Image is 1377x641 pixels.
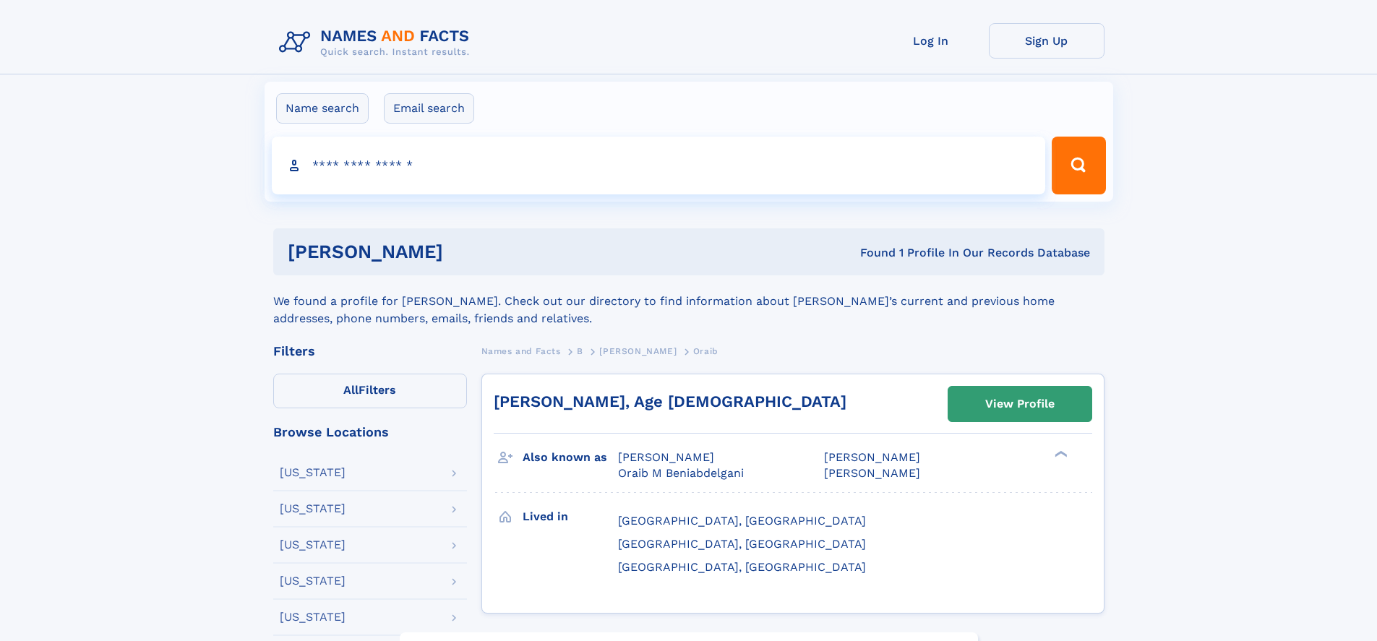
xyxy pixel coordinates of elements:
div: Filters [273,345,467,358]
span: [GEOGRAPHIC_DATA], [GEOGRAPHIC_DATA] [618,514,866,528]
span: Oraib [693,346,718,356]
div: [US_STATE] [280,611,346,623]
span: Oraib M Beniabdelgani [618,466,744,480]
h3: Also known as [523,445,618,470]
label: Filters [273,374,467,408]
a: Names and Facts [481,342,561,360]
span: B [577,346,583,356]
span: [GEOGRAPHIC_DATA], [GEOGRAPHIC_DATA] [618,560,866,574]
img: Logo Names and Facts [273,23,481,62]
a: View Profile [948,387,1091,421]
span: [PERSON_NAME] [824,450,920,464]
span: [PERSON_NAME] [599,346,677,356]
div: [US_STATE] [280,503,346,515]
a: Sign Up [989,23,1104,59]
h1: [PERSON_NAME] [288,243,652,261]
div: [US_STATE] [280,467,346,478]
label: Name search [276,93,369,124]
a: Log In [873,23,989,59]
span: All [343,383,359,397]
div: Found 1 Profile In Our Records Database [651,245,1090,261]
span: [PERSON_NAME] [618,450,714,464]
a: B [577,342,583,360]
div: [US_STATE] [280,539,346,551]
div: View Profile [985,387,1055,421]
div: [US_STATE] [280,575,346,587]
div: Browse Locations [273,426,467,439]
span: [GEOGRAPHIC_DATA], [GEOGRAPHIC_DATA] [618,537,866,551]
span: [PERSON_NAME] [824,466,920,480]
label: Email search [384,93,474,124]
a: [PERSON_NAME], Age [DEMOGRAPHIC_DATA] [494,392,846,410]
input: search input [272,137,1046,194]
a: [PERSON_NAME] [599,342,677,360]
button: Search Button [1052,137,1105,194]
div: We found a profile for [PERSON_NAME]. Check out our directory to find information about [PERSON_N... [273,275,1104,327]
h3: Lived in [523,504,618,529]
div: ❯ [1051,449,1068,459]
